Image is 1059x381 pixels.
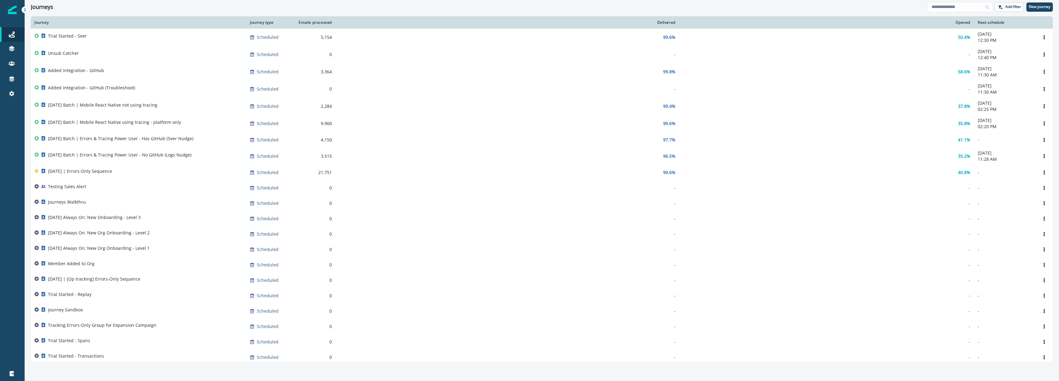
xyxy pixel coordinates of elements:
p: Scheduled [257,185,279,191]
p: [DATE] | Errors-Only Sequence [48,168,112,174]
p: Scheduled [257,231,279,237]
p: Add filter [1005,5,1021,9]
a: [DATE] Always On: New Org Onboarding - Level 2Scheduled0---Options [31,226,1053,242]
div: - [339,51,675,58]
div: 0 [296,262,332,268]
button: Options [1039,119,1049,128]
p: Scheduled [257,277,279,283]
div: 0 [296,200,332,206]
p: - [978,339,1032,345]
div: - [339,354,675,360]
p: [DATE] [978,117,1032,124]
p: Trial Started - Replay [48,291,91,298]
div: 21,751 [296,169,332,176]
div: - [683,339,970,345]
div: 0 [296,308,332,314]
div: - [683,200,970,206]
p: - [978,293,1032,299]
div: 5,154 [296,34,332,40]
button: Options [1039,291,1049,300]
p: Tracking Errors-Only Group for Expansion Campaign [48,322,156,328]
div: - [339,86,675,92]
button: Options [1039,276,1049,285]
p: 97.7% [663,137,675,143]
p: Added Integration - GitHub (Troubleshoot) [48,85,135,91]
p: 96.5% [663,153,675,159]
p: [DATE] Batch | Errors & Tracing Power User - No GitHub (Logs Nudge) [48,152,191,158]
button: Options [1039,322,1049,331]
p: 99.8% [663,69,675,75]
p: - [978,137,1032,143]
p: Journeys Walkthru [48,199,86,205]
p: Scheduled [257,308,279,314]
button: Add filter [995,2,1024,12]
p: Member Added to Org [48,261,95,267]
p: [DATE] Batch | Mobile React Native not using tracing [48,102,157,108]
button: Options [1039,33,1049,42]
a: Testing Sales AlertScheduled0---Options [31,180,1053,196]
div: - [339,308,675,314]
div: - [339,216,675,222]
div: Emails processed [296,20,332,25]
p: Scheduled [257,69,279,75]
div: Journey type [250,20,289,25]
p: 37.8% [958,103,970,109]
button: Options [1039,102,1049,111]
p: - [978,185,1032,191]
a: Trial Started - TransactionsScheduled0---Options [31,350,1053,365]
p: [DATE] Always On: New Org Onboarding - Level 2 [48,230,150,236]
p: [DATE] | [Op tracking] Errors-Only Sequence [48,276,140,282]
div: - [339,185,675,191]
div: 0 [296,323,332,330]
p: 58.6% [958,69,970,75]
button: Options [1039,135,1049,144]
a: [DATE] | [Op tracking] Errors-Only SequenceScheduled0---Options [31,273,1053,288]
p: Scheduled [257,86,279,92]
p: Scheduled [257,137,279,143]
p: - [978,246,1032,253]
div: 0 [296,86,332,92]
p: Scheduled [257,293,279,299]
a: Trial Started - SpansScheduled0---Options [31,334,1053,350]
p: [DATE] [978,66,1032,72]
div: - [683,308,970,314]
p: - [978,262,1032,268]
button: Options [1039,50,1049,59]
div: - [683,323,970,330]
p: 50.4% [958,34,970,40]
p: 11:28 AM [978,156,1032,162]
button: Options [1039,168,1049,177]
button: Options [1039,306,1049,316]
a: [DATE] Always On: New Onboarding - Level 3Scheduled0---Options [31,211,1053,226]
p: Scheduled [257,323,279,330]
p: - [978,354,1032,360]
a: Journey SandboxScheduled0---Options [31,303,1053,319]
div: - [683,51,970,58]
div: - [683,277,970,283]
div: - [683,231,970,237]
p: Scheduled [257,51,279,58]
a: [DATE] Batch | Mobile React Native using tracing - platform onlyScheduled9,96099.6%35.8%[DATE]02:... [31,115,1053,132]
button: New journey [1026,2,1053,12]
p: - [978,200,1032,206]
div: 0 [296,51,332,58]
p: Unsub Catcher [48,50,79,56]
button: Options [1039,214,1049,223]
a: Trial Started - ReplayScheduled0---Options [31,288,1053,303]
p: Scheduled [257,216,279,222]
a: [DATE] | Errors-Only SequenceScheduled21,75199.6%40.8%-Options [31,165,1053,180]
img: Inflection [8,6,17,14]
div: Next schedule [978,20,1032,25]
p: Journey Sandbox [48,307,83,313]
button: Options [1039,67,1049,76]
button: Options [1039,84,1049,94]
p: 35.8% [958,120,970,127]
p: [DATE] Batch | Mobile React Native using tracing - platform only [48,119,181,125]
p: Trial Started - Seer [48,33,87,39]
div: Journey [34,20,243,25]
button: Options [1039,245,1049,254]
div: - [683,246,970,253]
div: - [339,200,675,206]
p: [DATE] [978,31,1032,37]
p: - [978,277,1032,283]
